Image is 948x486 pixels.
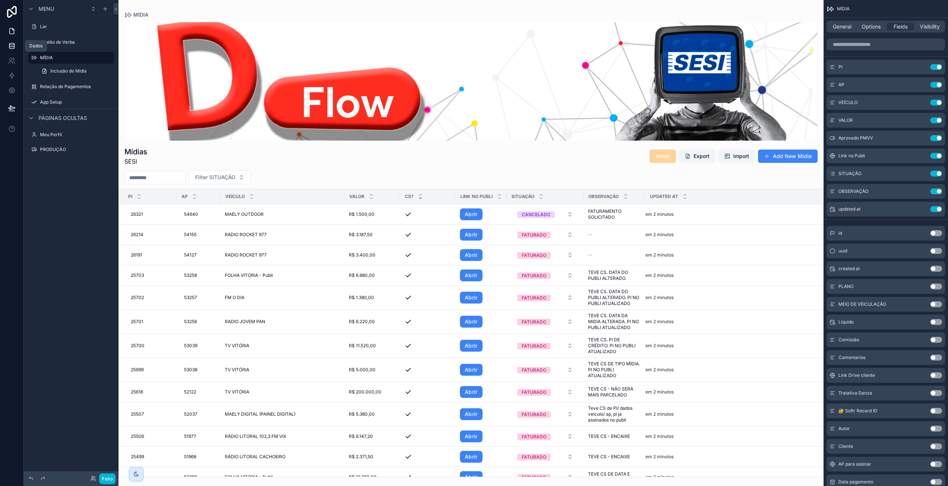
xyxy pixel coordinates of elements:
font: MÍDIA [40,55,53,60]
font: Dados [29,43,43,48]
a: MÍDIA [28,52,114,64]
span: AP [838,82,844,88]
span: LInk no Publi [460,194,493,200]
span: Options [862,23,881,30]
span: Fields [894,23,908,30]
span: OBSERVAÇÃO [838,188,868,194]
span: SITUAÇÃO [838,171,861,177]
label: App Setup [40,99,113,105]
span: 🔐 Softr Record ID [838,408,877,414]
span: Updated at [650,194,678,200]
span: CS? [405,194,414,200]
span: Autor [838,426,850,432]
span: Link Drive cliente [838,372,875,378]
span: created at [838,266,860,272]
span: VALOR [349,194,364,200]
span: Comentarios [838,355,865,361]
span: AP para assinar [838,461,871,467]
span: Cliente [838,443,853,449]
span: updated at [838,206,861,212]
span: Tratativa Danza [838,390,872,396]
a: Lar [28,21,114,33]
span: VEÍCULO [838,100,858,105]
font: Gestão de Verba [40,39,75,45]
span: Comissão [838,337,859,343]
a: PRODUÇÃO [28,144,114,155]
span: Liquido [838,319,854,325]
font: Relação de Pagamentos [40,84,91,89]
a: Inclusão de Mídia [37,65,114,77]
span: uuid [838,248,847,254]
span: AP [181,194,188,200]
span: VALOR [838,117,853,123]
a: Gestão de Verba [28,36,114,48]
span: LInk no Publi [838,153,865,159]
span: OBSERVAÇÃO [588,194,619,200]
a: Relação de Pagamentos [28,81,114,93]
span: Aprovado PMVV [838,135,873,141]
span: PLANO [838,284,854,289]
span: MEIO DE VEICULAÇÃO [838,301,886,307]
span: Inclusão de Mídia [50,68,87,74]
span: id [838,230,842,236]
a: App Setup [28,96,114,108]
font: Menu [39,6,54,12]
span: General [833,23,851,30]
font: Páginas ocultas [39,115,87,121]
a: Meu Perfil [28,129,114,141]
button: Feito [99,473,116,484]
span: Visibility [920,23,940,30]
span: PI [128,194,132,200]
font: Feito [102,476,113,482]
span: VEÍCULO [225,194,245,200]
font: Meu Perfil [40,132,62,137]
span: PI [838,64,842,70]
span: MÍDIA [837,6,849,12]
font: PRODUÇÃO [40,147,66,152]
span: SITUAÇÃO [511,194,534,200]
font: Lar [40,24,47,29]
